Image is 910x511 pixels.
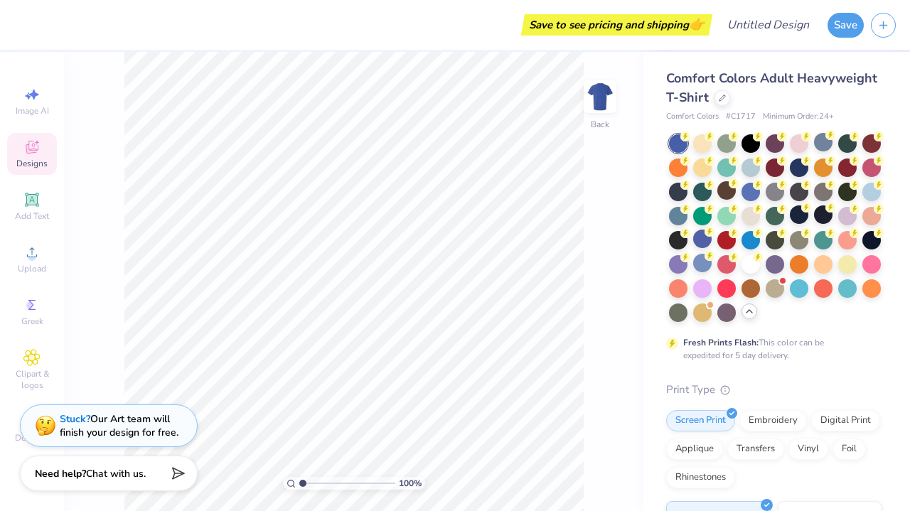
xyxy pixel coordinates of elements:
div: Vinyl [788,439,828,460]
span: Greek [21,316,43,327]
span: Decorate [15,432,49,443]
img: Back [586,82,614,111]
span: Chat with us. [86,467,146,480]
button: Save [828,13,864,38]
input: Untitled Design [716,11,820,39]
div: Back [591,118,609,131]
div: Applique [666,439,723,460]
span: 100 % [399,477,422,490]
span: Designs [16,158,48,169]
span: Image AI [16,105,49,117]
strong: Stuck? [60,412,90,426]
span: # C1717 [726,111,756,123]
span: Add Text [15,210,49,222]
span: Comfort Colors Adult Heavyweight T-Shirt [666,70,877,106]
div: Screen Print [666,410,735,431]
span: 👉 [689,16,705,33]
div: Transfers [727,439,784,460]
div: Embroidery [739,410,807,431]
div: Rhinestones [666,467,735,488]
div: Print Type [666,382,882,398]
span: Comfort Colors [666,111,719,123]
span: Minimum Order: 24 + [763,111,834,123]
span: Upload [18,263,46,274]
div: Our Art team will finish your design for free. [60,412,178,439]
strong: Fresh Prints Flash: [683,337,759,348]
span: Clipart & logos [7,368,57,391]
div: Save to see pricing and shipping [525,14,709,36]
div: Digital Print [811,410,880,431]
div: Foil [833,439,866,460]
strong: Need help? [35,467,86,480]
div: This color can be expedited for 5 day delivery. [683,336,858,362]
